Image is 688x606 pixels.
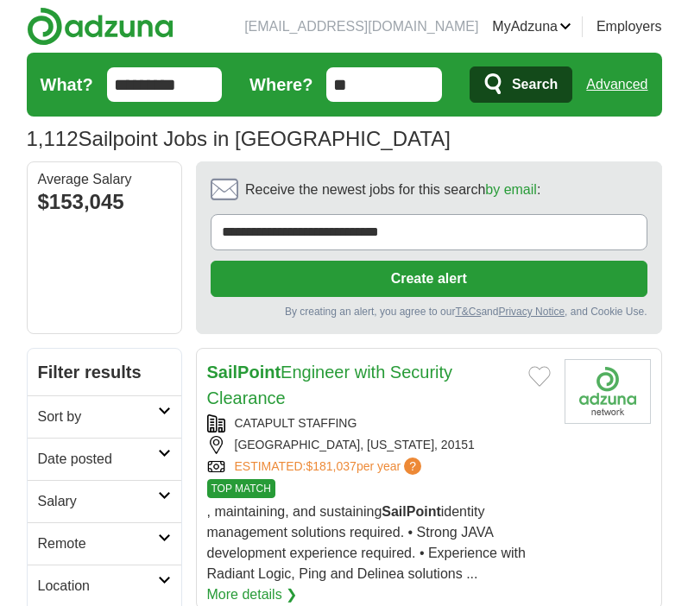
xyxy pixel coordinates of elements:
[38,533,158,554] h2: Remote
[38,186,171,218] div: $153,045
[207,479,275,498] span: TOP MATCH
[27,123,79,155] span: 1,112
[207,363,453,407] a: SailPointEngineer with Security Clearance
[565,359,651,424] img: Company logo
[211,261,647,297] button: Create alert
[38,491,158,512] h2: Salary
[207,363,281,382] strong: SailPoint
[28,522,181,565] a: Remote
[38,407,158,427] h2: Sort by
[41,72,93,98] label: What?
[249,72,312,98] label: Where?
[596,16,662,37] a: Employers
[38,576,158,597] h2: Location
[235,458,426,476] a: ESTIMATED:$181,037per year?
[207,584,298,605] a: More details ❯
[28,438,181,480] a: Date posted
[470,66,572,103] button: Search
[27,7,174,46] img: Adzuna logo
[207,436,551,454] div: [GEOGRAPHIC_DATA], [US_STATE], 20151
[455,306,481,318] a: T&Cs
[207,504,526,581] span: , maintaining, and sustaining identity management solutions required. • Strong JAVA development e...
[512,67,558,102] span: Search
[404,458,421,475] span: ?
[28,395,181,438] a: Sort by
[211,304,647,319] div: By creating an alert, you agree to our and , and Cookie Use.
[244,16,478,37] li: [EMAIL_ADDRESS][DOMAIN_NAME]
[492,16,571,37] a: MyAdzuna
[382,504,440,519] strong: SailPoint
[28,480,181,522] a: Salary
[485,182,537,197] a: by email
[27,127,451,150] h1: Sailpoint Jobs in [GEOGRAPHIC_DATA]
[586,67,647,102] a: Advanced
[245,180,540,200] span: Receive the newest jobs for this search :
[306,459,356,473] span: $181,037
[28,349,181,395] h2: Filter results
[38,173,171,186] div: Average Salary
[528,366,551,387] button: Add to favorite jobs
[207,414,551,432] div: CATAPULT STAFFING
[498,306,565,318] a: Privacy Notice
[38,449,158,470] h2: Date posted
